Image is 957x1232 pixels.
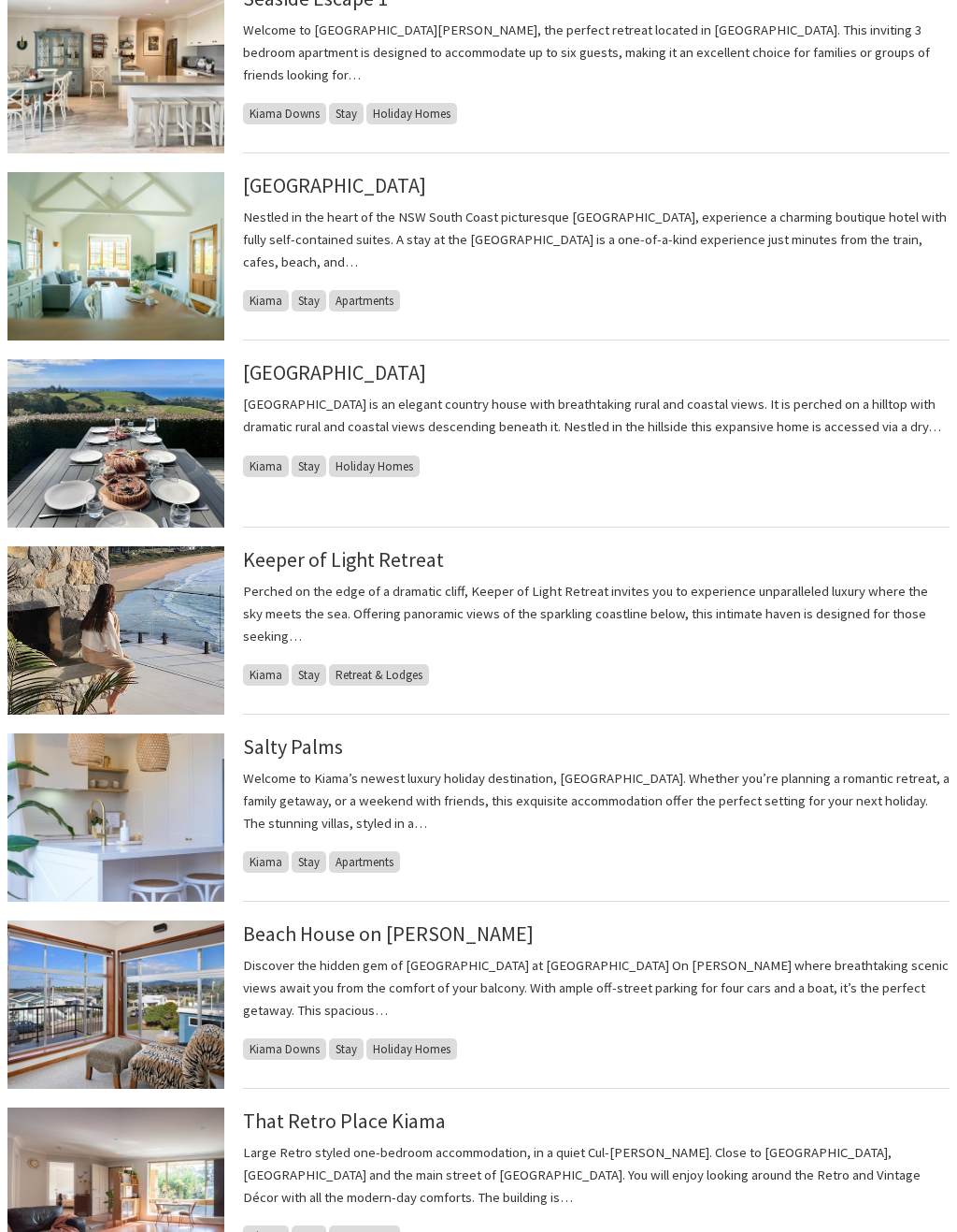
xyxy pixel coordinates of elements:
span: Apartments [329,290,400,312]
p: Welcome to [GEOGRAPHIC_DATA][PERSON_NAME], the perfect retreat located in [GEOGRAPHIC_DATA]. This... [243,19,950,85]
span: Apartments [329,851,400,873]
span: Kiama Downs [243,103,326,124]
p: Nestled in the heart of the NSW South Coast picturesque [GEOGRAPHIC_DATA], experience a charming ... [243,206,950,272]
span: Stay [292,456,326,477]
span: Kiama [243,664,289,686]
span: Holiday Homes [366,103,457,124]
span: Kiama [243,290,289,312]
a: That Retro Place Kiama [243,1108,446,1134]
span: Stay [292,290,326,312]
img: Beautiful Gourmet Kitchen to entertain & enjoy [7,733,224,902]
a: [GEOGRAPHIC_DATA] [243,172,426,198]
p: Large Retro styled one-bedroom accommodation, in a quiet Cul-[PERSON_NAME]. Close to [GEOGRAPHIC_... [243,1141,950,1208]
span: Kiama [243,851,289,873]
span: Kiama Downs [243,1038,326,1060]
img: View 2 [7,920,224,1089]
p: Welcome to Kiama’s newest luxury holiday destination, [GEOGRAPHIC_DATA]. Whether you’re planning ... [243,767,950,833]
a: Salty Palms [243,733,343,760]
img: Keeper of Light Retreat photo of the balcony [7,546,224,715]
a: Keeper of Light Retreat [243,546,444,573]
span: Holiday Homes [329,456,420,477]
span: Stay [329,1038,364,1060]
span: Stay [329,103,364,124]
p: Perched on the edge of a dramatic cliff, Keeper of Light Retreat invites you to experience unpara... [243,580,950,646]
span: Stay [292,664,326,686]
span: Kiama [243,456,289,477]
img: lunch with a view [7,359,224,528]
span: Holiday Homes [366,1038,457,1060]
p: [GEOGRAPHIC_DATA] is an elegant country house with breathtaking rural and coastal views. It is pe... [243,393,950,437]
span: Stay [292,851,326,873]
a: [GEOGRAPHIC_DATA] [243,359,426,385]
a: Beach House on [PERSON_NAME] [243,920,534,947]
p: Discover the hidden gem of [GEOGRAPHIC_DATA] at [GEOGRAPHIC_DATA] On [PERSON_NAME] where breathta... [243,954,950,1021]
span: Retreat & Lodges [329,664,429,686]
